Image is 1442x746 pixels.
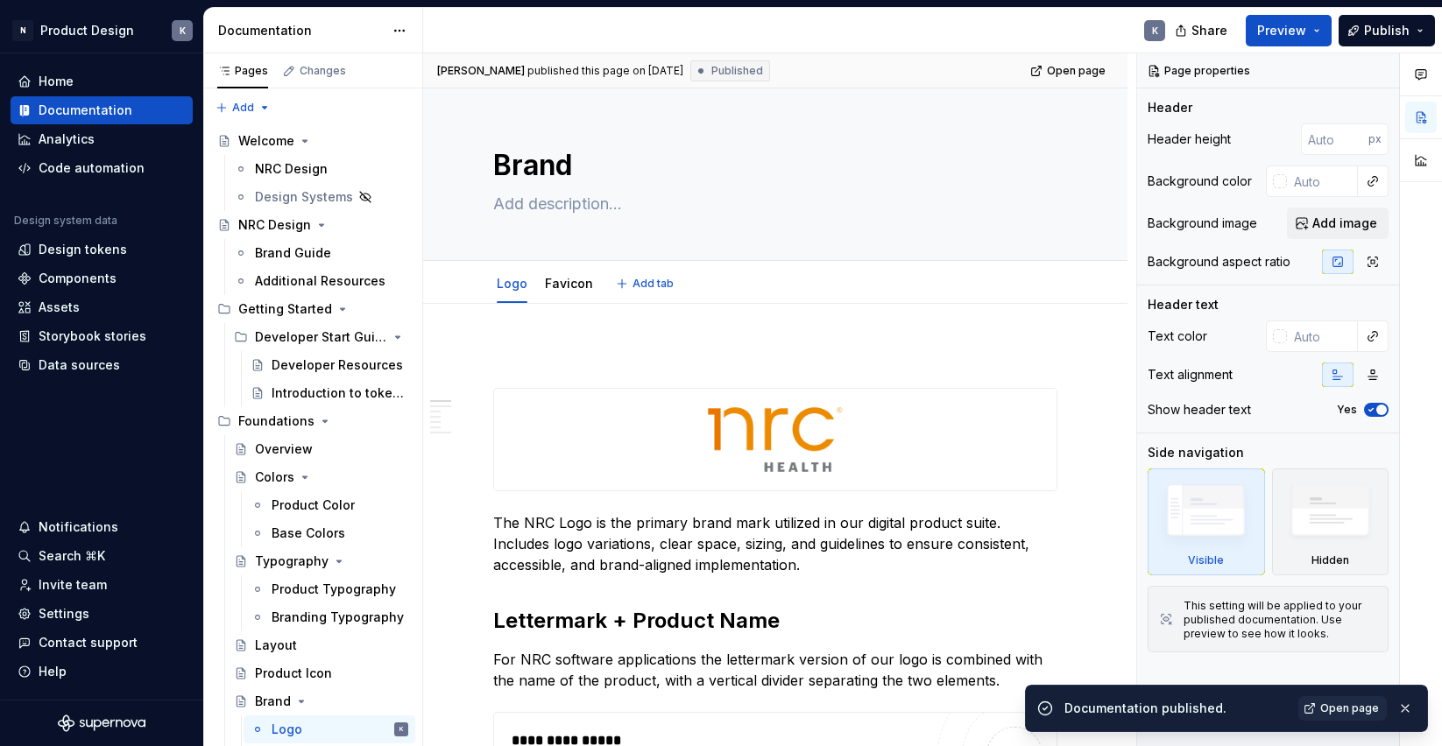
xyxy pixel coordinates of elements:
[14,214,117,228] div: Design system data
[11,236,193,264] a: Design tokens
[11,154,193,182] a: Code automation
[1339,15,1435,46] button: Publish
[11,96,193,124] a: Documentation
[210,211,415,239] a: NRC Design
[244,603,415,631] a: Branding Typography
[493,607,1057,635] h2: Lettermark + Product Name
[1148,296,1219,313] div: Header text
[39,547,105,565] div: Search ⌘K
[218,22,384,39] div: Documentation
[244,379,415,407] a: Introduction to tokens
[1148,444,1244,461] div: Side navigation
[227,267,415,295] a: Additional Resources
[272,609,404,626] div: Branding Typography
[1025,59,1113,83] a: Open page
[4,11,200,49] button: NProduct DesignK
[493,512,1057,575] p: The NRC Logo is the primary brand mark utilized in our digital product suite. Includes logo varia...
[11,264,193,292] a: Components
[39,130,95,148] div: Analytics
[272,524,345,542] div: Base Colors
[255,188,353,206] div: Design Systems
[58,714,145,732] svg: Supernova Logo
[39,605,89,623] div: Settings
[244,351,415,379] a: Developer Resources
[272,384,405,402] div: Introduction to tokens
[1337,403,1357,417] label: Yes
[227,687,415,715] a: Brand
[244,715,415,743] a: LogoK
[11,542,193,570] button: Search ⌘K
[497,276,527,291] a: Logo
[1064,700,1288,717] div: Documentation published.
[538,264,600,301] div: Favicon
[1148,468,1265,575] div: Visible
[1188,553,1224,567] div: Visible
[11,600,193,628] a: Settings
[11,125,193,153] a: Analytics
[493,649,1057,691] p: For NRC software applications the lettermark version of our logo is combined with the name of the...
[1364,22,1410,39] span: Publish
[210,95,276,120] button: Add
[232,101,254,115] span: Add
[1368,132,1382,146] p: px
[11,322,193,350] a: Storybook stories
[272,721,302,738] div: Logo
[210,407,415,435] div: Foundations
[1148,215,1257,232] div: Background image
[217,64,268,78] div: Pages
[1148,99,1192,116] div: Header
[255,693,291,710] div: Brand
[39,518,118,536] div: Notifications
[255,552,329,570] div: Typography
[527,64,683,78] div: published this page on [DATE]
[1312,215,1377,232] span: Add image
[272,496,355,514] div: Product Color
[1184,599,1377,641] div: This setting will be applied to your published documentation. Use preview to see how it looks.
[272,356,403,374] div: Developer Resources
[39,576,107,594] div: Invite team
[255,272,385,290] div: Additional Resources
[255,637,297,654] div: Layout
[39,299,80,316] div: Assets
[255,160,328,178] div: NRC Design
[437,64,525,78] span: [PERSON_NAME]
[1191,22,1227,39] span: Share
[255,665,332,682] div: Product Icon
[1148,366,1233,384] div: Text alignment
[39,270,117,287] div: Components
[39,159,145,177] div: Code automation
[210,295,415,323] div: Getting Started
[238,412,315,430] div: Foundations
[244,491,415,519] a: Product Color
[1287,320,1358,352] input: Auto
[490,264,534,301] div: Logo
[490,144,1054,186] textarea: Brand
[1287,208,1389,239] button: Add image
[1320,701,1379,715] span: Open page
[11,629,193,657] button: Contact support
[180,24,186,38] div: K
[227,659,415,687] a: Product Icon
[227,547,415,575] a: Typography
[611,271,682,296] button: Add tab
[210,127,415,155] a: Welcome
[545,276,593,291] a: Favicon
[1257,22,1306,39] span: Preview
[244,519,415,547] a: Base Colors
[39,73,74,90] div: Home
[711,64,763,78] span: Published
[11,67,193,95] a: Home
[11,658,193,686] button: Help
[39,663,67,680] div: Help
[227,183,415,211] a: Design Systems
[11,513,193,541] button: Notifications
[227,155,415,183] a: NRC Design
[227,239,415,267] a: Brand Guide
[1148,130,1231,148] div: Header height
[39,102,132,119] div: Documentation
[39,327,146,345] div: Storybook stories
[227,435,415,463] a: Overview
[12,20,33,41] div: N
[238,132,294,150] div: Welcome
[238,300,332,318] div: Getting Started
